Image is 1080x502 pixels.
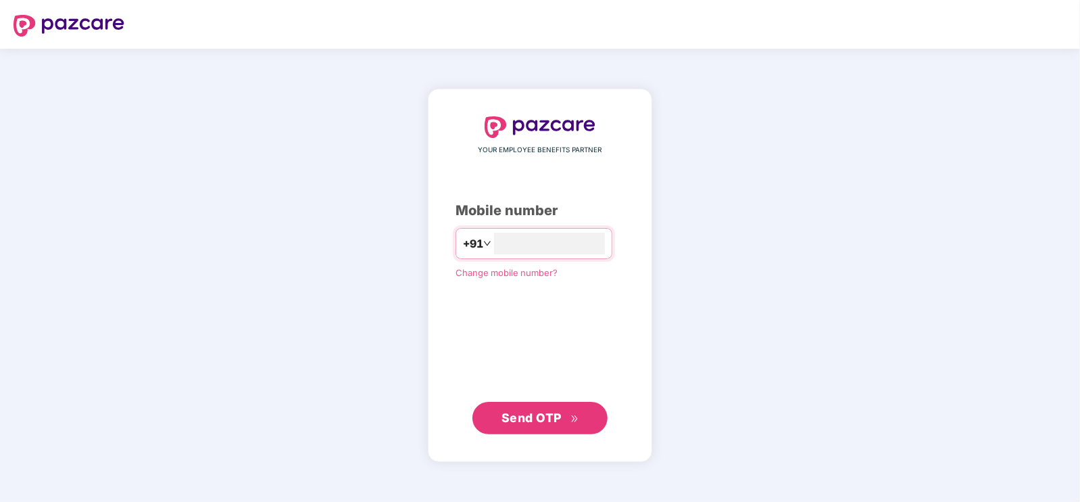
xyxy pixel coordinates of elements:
[485,116,595,138] img: logo
[483,239,491,248] span: down
[456,200,624,221] div: Mobile number
[472,402,608,434] button: Send OTPdouble-right
[478,145,602,156] span: YOUR EMPLOYEE BENEFITS PARTNER
[463,235,483,252] span: +91
[501,411,562,425] span: Send OTP
[14,15,124,37] img: logo
[456,267,558,278] a: Change mobile number?
[570,415,579,424] span: double-right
